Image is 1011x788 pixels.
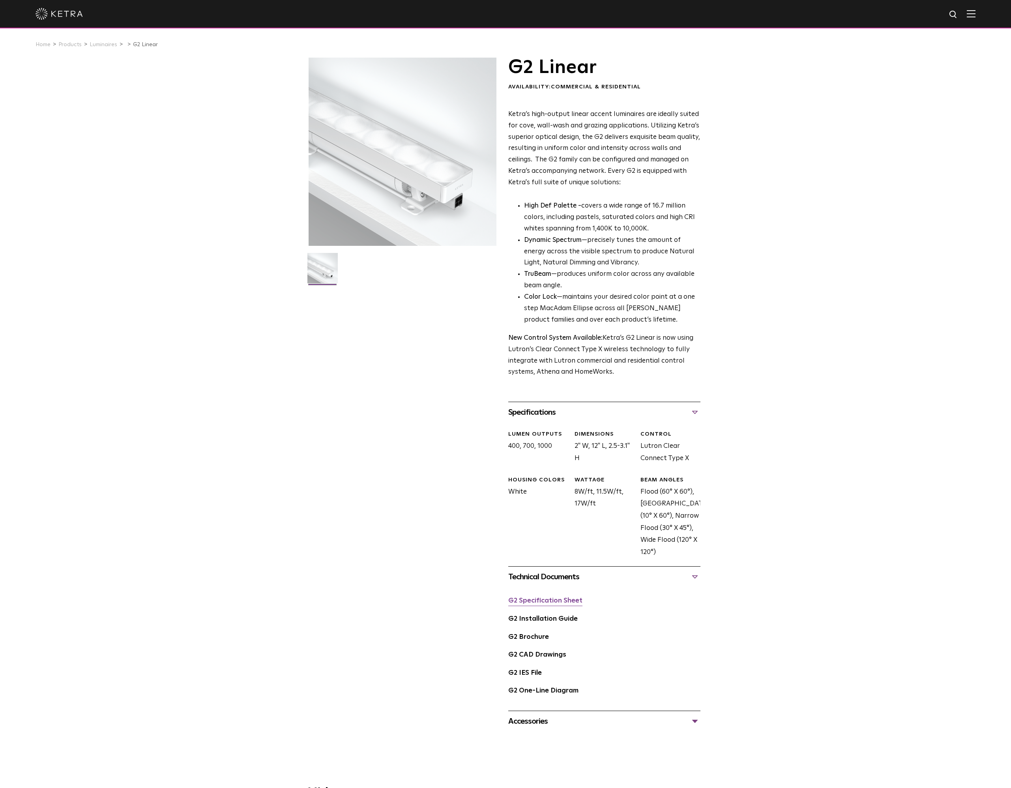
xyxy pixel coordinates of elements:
div: DIMENSIONS [575,430,635,438]
p: Ketra’s high-output linear accent luminaires are ideally suited for cove, wall-wash and grazing a... [508,109,700,189]
li: —precisely tunes the amount of energy across the visible spectrum to produce Natural Light, Natur... [524,235,700,269]
h1: G2 Linear [508,58,700,77]
strong: Color Lock [524,294,557,300]
li: —maintains your desired color point at a one step MacAdam Ellipse across all [PERSON_NAME] produc... [524,292,700,326]
div: White [502,476,568,558]
div: 400, 700, 1000 [502,430,568,464]
strong: New Control System Available: [508,335,603,341]
div: BEAM ANGLES [640,476,700,484]
a: Products [58,42,82,47]
img: Hamburger%20Nav.svg [967,10,975,17]
img: G2-Linear-2021-Web-Square [307,253,338,289]
a: Luminaires [90,42,117,47]
span: Commercial & Residential [551,84,641,90]
strong: High Def Palette - [524,202,581,209]
div: WATTAGE [575,476,635,484]
div: 2" W, 12" L, 2.5-3.1" H [569,430,635,464]
p: Ketra’s G2 Linear is now using Lutron’s Clear Connect Type X wireless technology to fully integra... [508,333,700,378]
div: HOUSING COLORS [508,476,568,484]
a: G2 Linear [133,42,158,47]
a: G2 Installation Guide [508,616,578,622]
div: Flood (60° X 60°), [GEOGRAPHIC_DATA] (10° X 60°), Narrow Flood (30° X 45°), Wide Flood (120° X 120°) [635,476,700,558]
a: Home [36,42,51,47]
a: G2 One-Line Diagram [508,687,579,694]
a: G2 Specification Sheet [508,597,582,604]
div: Specifications [508,406,700,419]
strong: TruBeam [524,271,551,277]
a: G2 Brochure [508,634,549,640]
img: ketra-logo-2019-white [36,8,83,20]
div: 8W/ft, 11.5W/ft, 17W/ft [569,476,635,558]
img: search icon [949,10,959,20]
div: LUMEN OUTPUTS [508,430,568,438]
a: G2 IES File [508,670,542,676]
div: Technical Documents [508,571,700,583]
div: CONTROL [640,430,700,438]
p: covers a wide range of 16.7 million colors, including pastels, saturated colors and high CRI whit... [524,200,700,235]
a: G2 CAD Drawings [508,651,566,658]
strong: Dynamic Spectrum [524,237,582,243]
div: Lutron Clear Connect Type X [635,430,700,464]
div: Availability: [508,83,700,91]
div: Accessories [508,715,700,728]
li: —produces uniform color across any available beam angle. [524,269,700,292]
